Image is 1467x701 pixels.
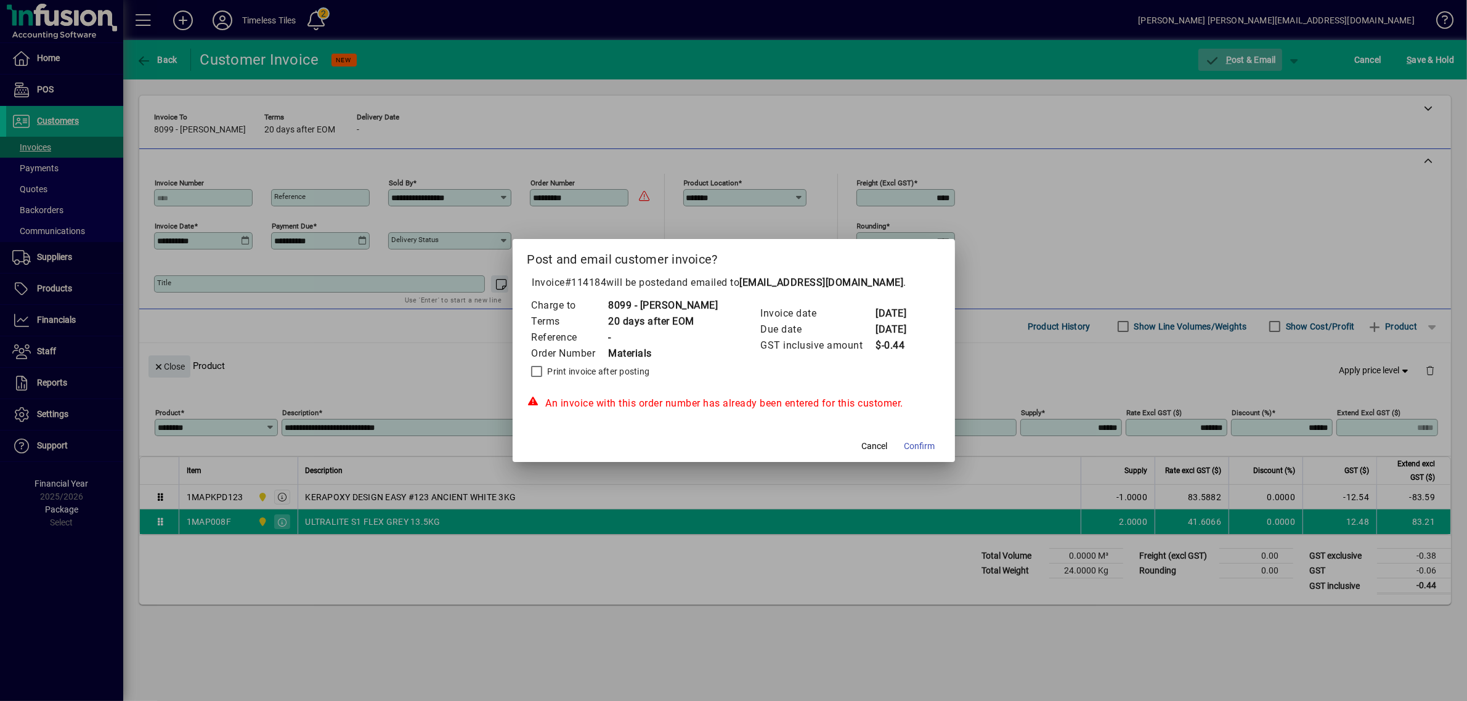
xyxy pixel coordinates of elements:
h2: Post and email customer invoice? [513,239,955,275]
td: $-0.44 [876,338,925,354]
td: 20 days after EOM [608,314,718,330]
p: Invoice will be posted . [527,275,940,290]
td: Due date [760,322,876,338]
div: An invoice with this order number has already been entered for this customer. [527,396,940,411]
td: 8099 - [PERSON_NAME] [608,298,718,314]
td: GST inclusive amount [760,338,876,354]
button: Confirm [900,435,940,457]
button: Cancel [855,435,895,457]
td: Materials [608,346,718,362]
td: Reference [531,330,608,346]
td: Charge to [531,298,608,314]
td: [DATE] [876,322,925,338]
span: Confirm [904,440,935,453]
td: Order Number [531,346,608,362]
span: Cancel [862,440,888,453]
td: - [608,330,718,346]
td: [DATE] [876,306,925,322]
span: and emailed to [671,277,904,288]
td: Invoice date [760,306,876,322]
td: Terms [531,314,608,330]
b: [EMAIL_ADDRESS][DOMAIN_NAME] [740,277,904,288]
span: #114184 [565,277,607,288]
label: Print invoice after posting [545,365,650,378]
